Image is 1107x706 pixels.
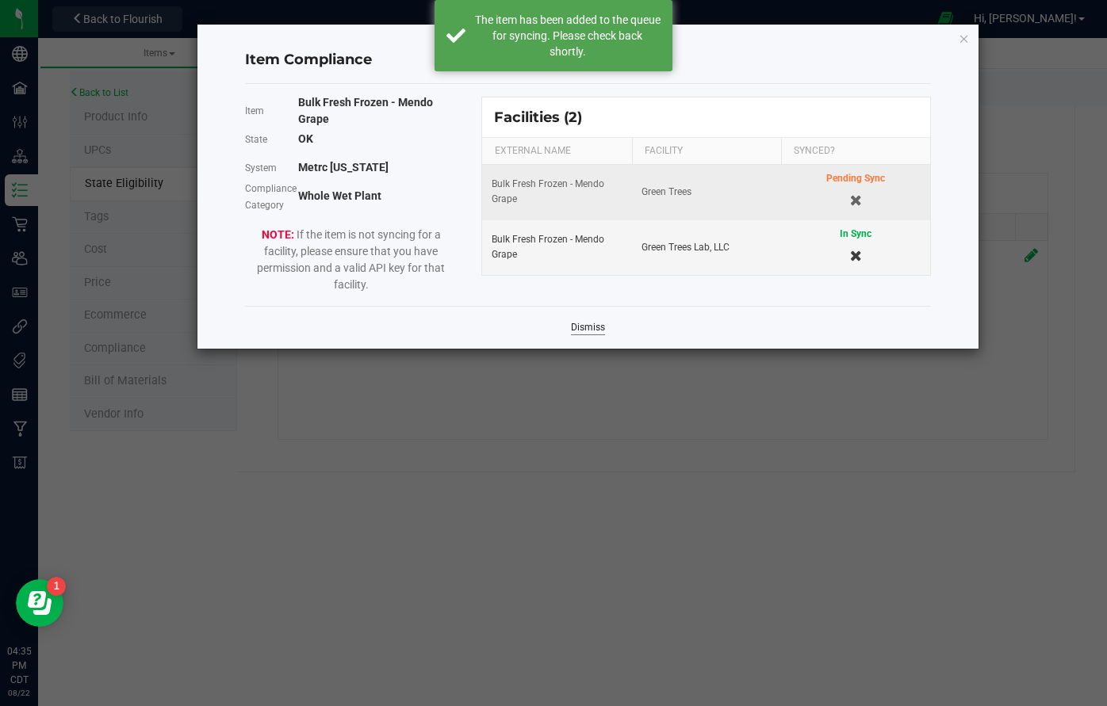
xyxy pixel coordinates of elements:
b: Whole Wet Plant [298,189,381,202]
div: Green Trees Lab, LLC [642,240,772,255]
b: Metrc [US_STATE] [298,161,389,174]
div: The item has been added to the queue for syncing. Please check back shortly. [474,12,661,59]
th: FACILITY [632,138,781,165]
span: System [245,162,277,174]
button: Cancel button [840,186,872,213]
b: Bulk Fresh Frozen - Mendo Grape [298,96,433,125]
b: OK [298,132,313,145]
iframe: Resource center unread badge [47,577,66,596]
th: EXTERNAL NAME [482,138,631,165]
div: Bulk Fresh Frozen - Mendo Grape [492,232,622,262]
span: In Sync [840,228,871,239]
th: SYNCED? [781,138,930,165]
h4: Item Compliance [245,50,932,71]
span: Pending Sync [826,173,885,184]
button: Close modal [959,29,970,48]
a: Dismiss [571,321,605,334]
div: Facilities (2) [494,109,594,126]
iframe: Resource center [16,579,63,627]
div: Bulk Fresh Frozen - Mendo Grape [492,177,622,207]
span: If the item is not syncing for a facility, please ensure that you have permission and a valid API... [245,211,458,293]
button: Cancel button [840,242,872,269]
span: Item [245,105,264,116]
span: Compliance Category [245,183,297,211]
div: Green Trees [642,185,772,200]
app-cancel-button: Delete Mapping Record [840,242,872,269]
app-cancel-button: Delete Mapping Record [840,186,872,213]
span: State [245,134,267,145]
